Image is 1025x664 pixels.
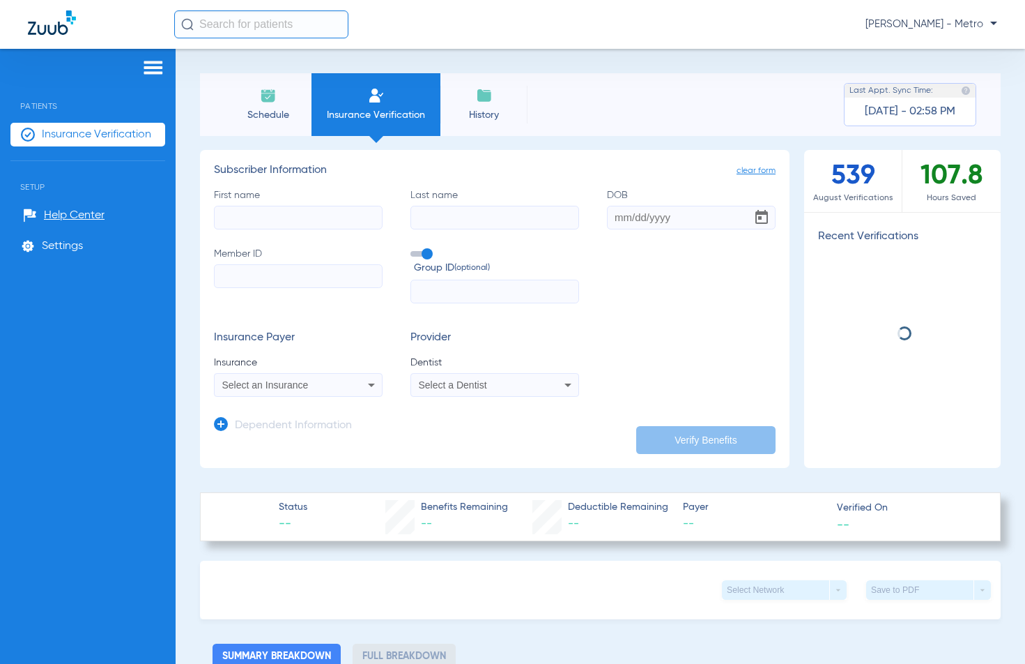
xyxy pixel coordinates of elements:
[568,518,579,529] span: --
[214,188,383,229] label: First name
[414,261,579,276] span: Group ID
[322,108,430,122] span: Insurance Verification
[451,108,517,122] span: History
[568,500,668,515] span: Deductible Remaining
[865,17,997,31] span: [PERSON_NAME] - Metro
[607,188,776,229] label: DOB
[837,517,849,531] span: --
[279,515,307,533] span: --
[214,247,383,304] label: Member ID
[865,105,955,119] span: [DATE] - 02:58 PM
[410,206,579,229] input: Last name
[214,356,383,370] span: Insurance
[260,87,277,104] img: Schedule
[214,264,383,288] input: Member ID
[419,379,487,391] span: Select a Dentist
[42,128,151,142] span: Insurance Verification
[683,515,824,533] span: --
[279,500,307,515] span: Status
[636,426,776,454] button: Verify Benefits
[214,206,383,229] input: First name
[955,597,1025,664] iframe: Chat Widget
[454,261,490,276] small: (optional)
[214,164,776,178] h3: Subscriber Information
[222,379,309,391] span: Select an Insurance
[174,10,348,38] input: Search for patients
[10,161,165,192] span: Setup
[804,191,902,205] span: August Verifications
[181,18,194,31] img: Search Icon
[410,188,579,229] label: Last name
[421,500,508,515] span: Benefits Remaining
[804,150,902,212] div: 539
[214,331,383,345] h3: Insurance Payer
[849,84,933,98] span: Last Appt. Sync Time:
[961,86,971,96] img: last sync help info
[42,239,83,253] span: Settings
[410,331,579,345] h3: Provider
[683,500,824,515] span: Payer
[421,518,432,529] span: --
[902,150,1001,212] div: 107.8
[902,191,1001,205] span: Hours Saved
[368,87,385,104] img: Manual Insurance Verification
[44,209,105,222] span: Help Center
[607,206,776,229] input: DOBOpen calendar
[23,209,105,222] a: Help Center
[410,356,579,370] span: Dentist
[235,419,352,433] h3: Dependent Information
[476,87,493,104] img: History
[142,59,164,76] img: hamburger-icon
[10,80,165,111] span: Patients
[235,108,301,122] span: Schedule
[737,164,776,178] span: clear form
[748,204,776,232] button: Open calendar
[28,10,76,35] img: Zuub Logo
[804,230,1001,244] h3: Recent Verifications
[837,501,978,515] span: Verified On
